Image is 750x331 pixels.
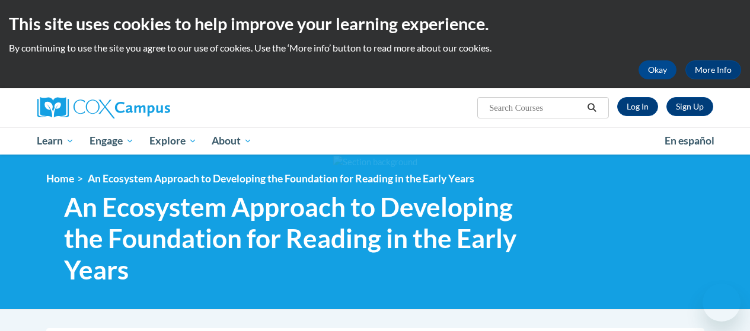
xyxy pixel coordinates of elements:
a: Learn [30,127,82,155]
a: En español [657,128,722,153]
a: Engage [82,127,142,155]
iframe: Button to launch messaging window [703,284,741,322]
span: Learn [37,134,74,148]
button: Okay [639,60,676,79]
p: By continuing to use the site you agree to our use of cookies. Use the ‘More info’ button to read... [9,41,741,54]
h2: This site uses cookies to help improve your learning experience. [9,12,741,36]
a: Register [666,97,713,116]
a: Log In [617,97,658,116]
i:  [586,104,597,113]
span: Explore [149,134,197,148]
a: More Info [685,60,741,79]
span: About [212,134,252,148]
a: About [204,127,260,155]
a: Home [46,172,74,185]
span: An Ecosystem Approach to Developing the Foundation for Reading in the Early Years [64,191,553,285]
button: Search [583,101,601,115]
a: Cox Campus [37,97,251,118]
span: An Ecosystem Approach to Developing the Foundation for Reading in the Early Years [88,172,474,185]
a: Explore [142,127,205,155]
div: Main menu [28,127,722,155]
span: Engage [90,134,134,148]
input: Search Courses [488,101,583,115]
img: Cox Campus [37,97,170,118]
span: En español [665,134,714,147]
img: Section background [333,156,417,169]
